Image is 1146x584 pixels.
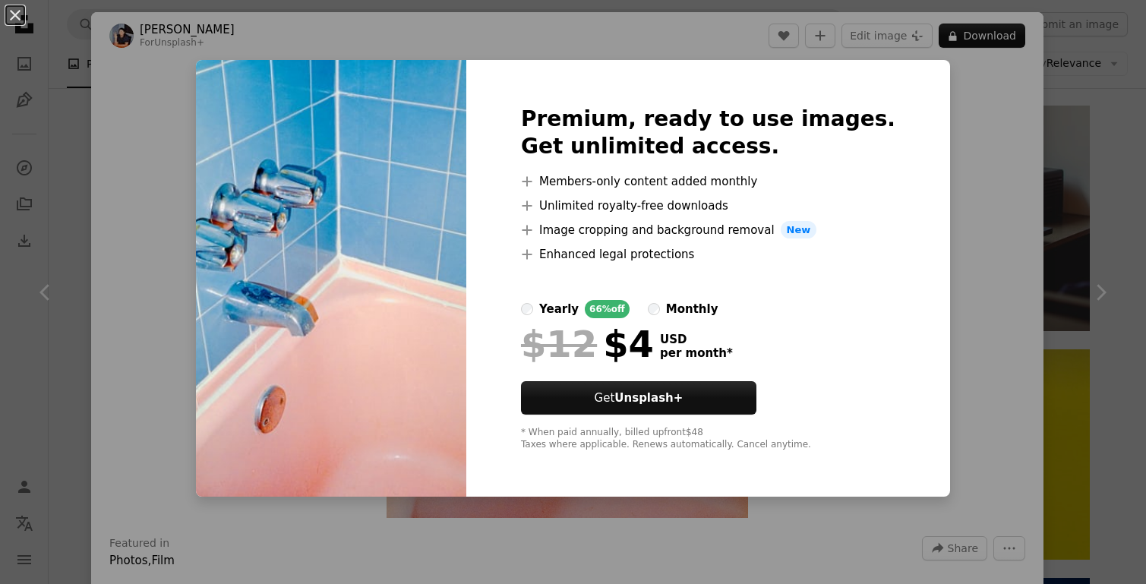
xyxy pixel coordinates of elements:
[614,391,683,405] strong: Unsplash+
[196,60,466,497] img: premium_photo-1664457233888-523931beef03
[521,106,895,160] h2: Premium, ready to use images. Get unlimited access.
[521,221,895,239] li: Image cropping and background removal
[660,333,733,346] span: USD
[521,381,756,415] button: GetUnsplash+
[660,346,733,360] span: per month *
[521,324,597,364] span: $12
[521,197,895,215] li: Unlimited royalty-free downloads
[539,300,579,318] div: yearly
[521,303,533,315] input: yearly66%off
[781,221,817,239] span: New
[521,245,895,264] li: Enhanced legal protections
[521,427,895,451] div: * When paid annually, billed upfront $48 Taxes where applicable. Renews automatically. Cancel any...
[521,172,895,191] li: Members-only content added monthly
[648,303,660,315] input: monthly
[585,300,630,318] div: 66% off
[666,300,718,318] div: monthly
[521,324,654,364] div: $4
